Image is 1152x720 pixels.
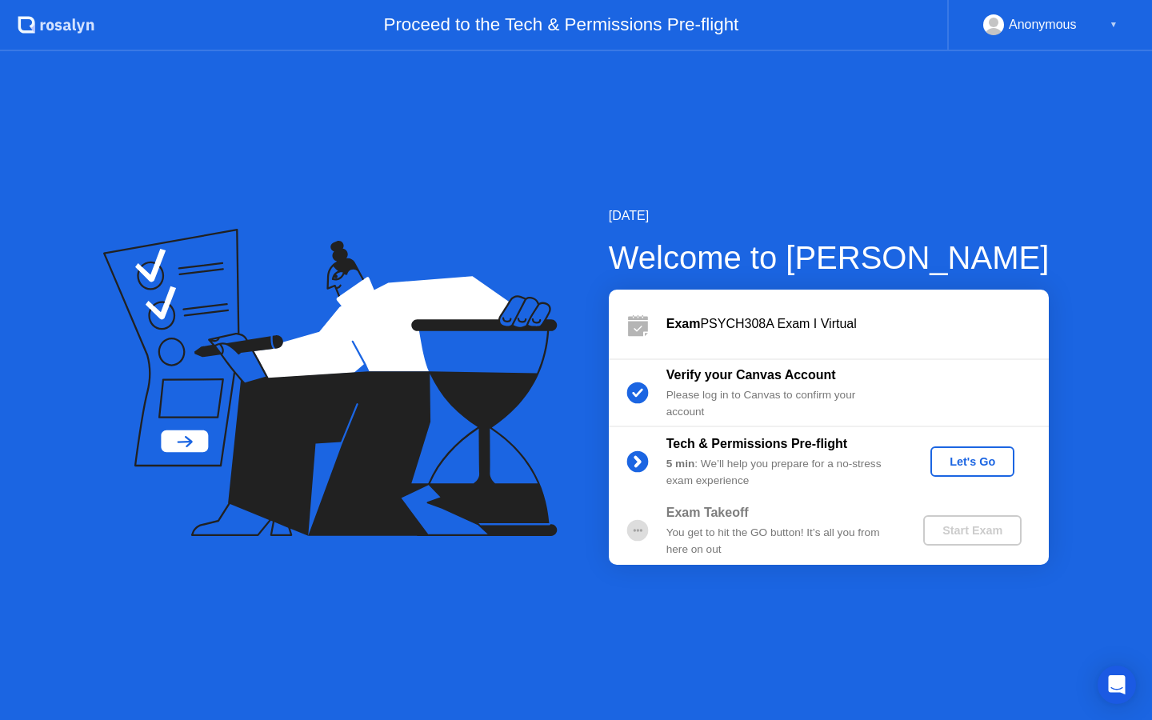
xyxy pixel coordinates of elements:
div: PSYCH308A Exam I Virtual [666,314,1049,334]
div: Anonymous [1009,14,1077,35]
div: You get to hit the GO button! It’s all you from here on out [666,525,897,558]
button: Start Exam [923,515,1022,546]
b: Tech & Permissions Pre-flight [666,437,847,450]
b: 5 min [666,458,695,470]
b: Exam [666,317,701,330]
div: Please log in to Canvas to confirm your account [666,387,897,420]
b: Exam Takeoff [666,506,749,519]
div: Open Intercom Messenger [1098,666,1136,704]
div: : We’ll help you prepare for a no-stress exam experience [666,456,897,489]
div: [DATE] [609,206,1050,226]
div: ▼ [1110,14,1118,35]
div: Start Exam [930,524,1015,537]
div: Let's Go [937,455,1008,468]
b: Verify your Canvas Account [666,368,836,382]
div: Welcome to [PERSON_NAME] [609,234,1050,282]
button: Let's Go [930,446,1014,477]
